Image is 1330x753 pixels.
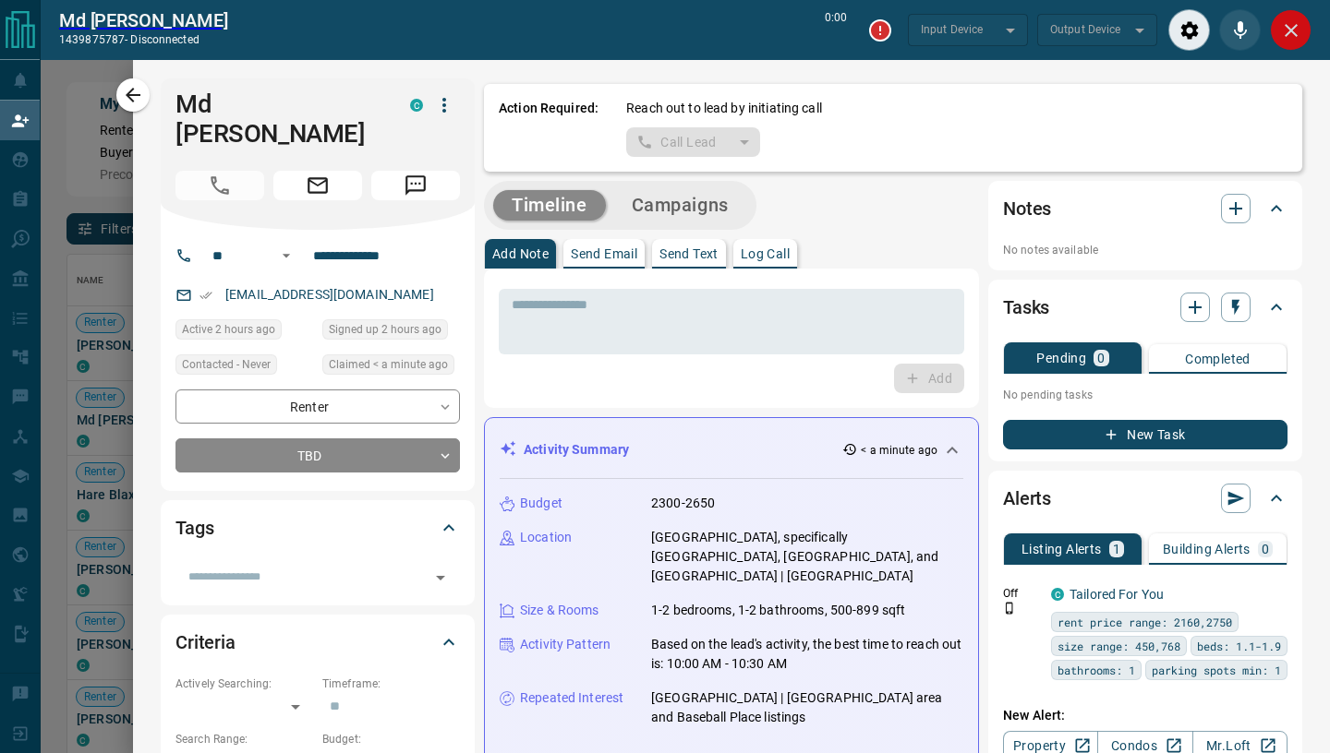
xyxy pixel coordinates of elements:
p: Activity Pattern [520,635,611,654]
div: Mute [1219,9,1261,51]
p: Activity Summary [524,440,629,460]
p: Log Call [741,247,790,260]
p: Actively Searching: [175,675,313,692]
p: Completed [1185,353,1251,365]
p: Building Alerts [1163,543,1251,556]
span: rent price range: 2160,2750 [1058,613,1232,631]
p: Action Required: [499,99,598,157]
p: Send Email [571,247,637,260]
div: Notes [1003,186,1288,231]
p: < a minute ago [861,442,937,459]
p: 2300-2650 [651,494,715,513]
h2: Alerts [1003,484,1051,513]
div: Renter [175,389,460,424]
p: Budget: [322,731,460,747]
span: beds: 1.1-1.9 [1197,637,1281,655]
div: condos.ca [410,99,423,112]
p: Size & Rooms [520,601,599,620]
span: Claimed < a minute ago [329,355,448,374]
div: condos.ca [1051,588,1064,601]
div: Audio Settings [1168,9,1210,51]
div: split button [626,127,760,157]
button: Open [428,565,453,591]
p: Add Note [492,247,549,260]
div: Tue Aug 12 2025 [322,354,460,380]
a: [EMAIL_ADDRESS][DOMAIN_NAME] [225,287,434,302]
p: Send Text [659,247,719,260]
div: Tue Aug 12 2025 [175,319,313,345]
p: Pending [1036,352,1086,365]
span: size range: 450,768 [1058,637,1180,655]
span: Contacted - Never [182,355,271,374]
span: Active 2 hours ago [182,320,275,339]
p: 1-2 bedrooms, 1-2 bathrooms, 500-899 sqft [651,601,905,620]
p: 0:00 [825,9,847,51]
span: parking spots min: 1 [1152,661,1281,679]
div: Activity Summary< a minute ago [500,433,963,467]
p: [GEOGRAPHIC_DATA] | [GEOGRAPHIC_DATA] area and Baseball Place listings [651,688,963,727]
p: No notes available [1003,242,1288,258]
div: Close [1270,9,1312,51]
h2: Criteria [175,627,236,657]
button: Timeline [493,190,606,221]
button: Campaigns [613,190,747,221]
p: 0 [1262,543,1269,556]
h2: Tasks [1003,293,1049,322]
p: Search Range: [175,731,313,747]
h2: Md [PERSON_NAME] [59,9,227,31]
p: Off [1003,585,1040,602]
p: Based on the lead's activity, the best time to reach out is: 10:00 AM - 10:30 AM [651,635,963,674]
button: New Task [1003,420,1288,449]
a: Tailored For You [1070,587,1164,602]
span: disconnected [130,33,199,46]
div: Tags [175,506,460,550]
div: Tasks [1003,285,1288,329]
div: Alerts [1003,476,1288,520]
button: Open [275,245,297,267]
h1: Md [PERSON_NAME] [175,90,382,149]
p: 1439875787 - [59,31,227,48]
p: 0 [1097,352,1105,365]
span: bathrooms: 1 [1058,661,1135,679]
span: Email [273,171,362,200]
p: Location [520,528,572,547]
p: New Alert: [1003,706,1288,725]
p: [GEOGRAPHIC_DATA], specifically [GEOGRAPHIC_DATA], [GEOGRAPHIC_DATA], and [GEOGRAPHIC_DATA] | [GE... [651,528,963,586]
h2: Notes [1003,194,1051,223]
h2: Tags [175,513,213,543]
div: TBD [175,438,460,472]
span: Signed up 2 hours ago [329,320,441,339]
svg: Email Verified [199,289,212,302]
div: Criteria [175,620,460,664]
p: Timeframe: [322,675,460,692]
span: Call [175,171,264,200]
span: Message [371,171,460,200]
svg: Push Notification Only [1003,602,1016,615]
p: Listing Alerts [1022,543,1102,556]
p: Reach out to lead by initiating call [626,99,822,118]
div: Tue Aug 12 2025 [322,319,460,345]
p: 1 [1113,543,1120,556]
p: No pending tasks [1003,381,1288,409]
p: Repeated Interest [520,688,623,708]
p: Budget [520,494,562,513]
